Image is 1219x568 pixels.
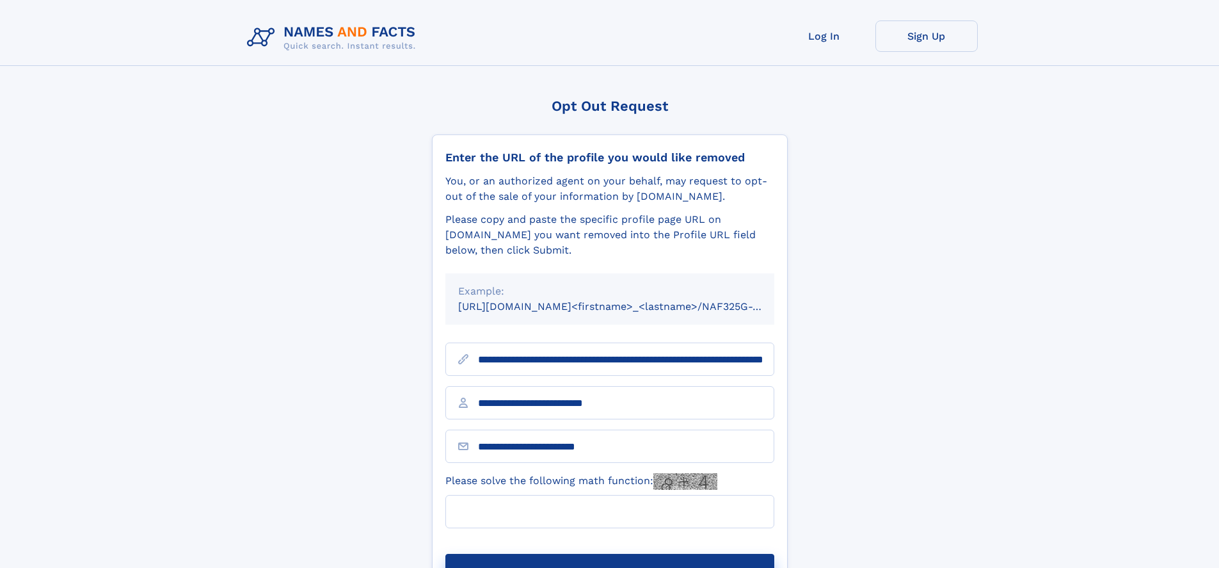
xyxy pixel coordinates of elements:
div: Enter the URL of the profile you would like removed [445,150,774,165]
div: You, or an authorized agent on your behalf, may request to opt-out of the sale of your informatio... [445,174,774,204]
div: Please copy and paste the specific profile page URL on [DOMAIN_NAME] you want removed into the Pr... [445,212,774,258]
small: [URL][DOMAIN_NAME]<firstname>_<lastname>/NAF325G-xxxxxxxx [458,300,799,312]
label: Please solve the following math function: [445,473,717,490]
div: Example: [458,284,761,299]
div: Opt Out Request [432,98,788,114]
img: Logo Names and Facts [242,20,426,55]
a: Log In [773,20,875,52]
a: Sign Up [875,20,978,52]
